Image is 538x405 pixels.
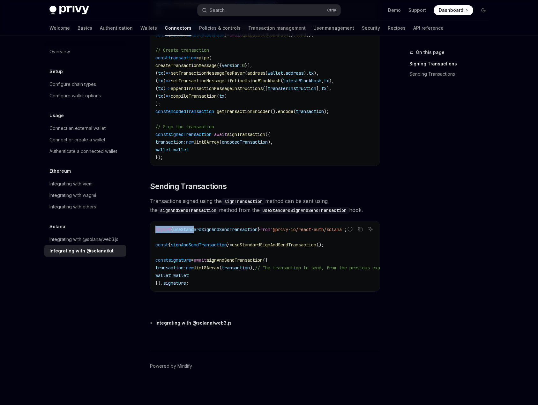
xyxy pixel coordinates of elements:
span: ({ [263,257,268,263]
span: const [155,131,168,137]
span: } [227,242,229,248]
button: Copy the contents from the code block [356,225,364,233]
span: useStandardSignAndSendTransaction [232,242,316,248]
span: ; [186,280,189,286]
a: Powered by Mintlify [150,363,192,369]
a: Overview [44,46,126,57]
span: On this page [416,49,445,56]
span: = [212,131,214,137]
span: ) [163,78,166,84]
span: ( [280,78,283,84]
span: const [155,257,168,263]
span: ({ [265,131,270,137]
span: transferInstruction [268,86,316,91]
span: ( [265,70,268,76]
span: = [229,242,232,248]
span: setTransactionMessageFeePayer [171,70,245,76]
span: ( [217,93,219,99]
a: Demo [388,7,401,13]
span: encode [278,109,293,114]
span: const [155,55,168,61]
span: ), [268,139,273,145]
span: const [155,242,168,248]
h5: Ethereum [49,167,71,175]
span: => [166,78,171,84]
span: ( [293,109,296,114]
span: ; [344,227,347,232]
div: Integrating with @solana/kit [49,247,114,255]
span: . [283,70,286,76]
span: signedTransaction [168,131,212,137]
span: transaction: [155,265,186,271]
span: => [166,86,171,91]
span: wallet [268,70,283,76]
span: new [186,265,194,271]
span: }), [245,63,252,68]
span: tx [219,93,224,99]
a: Integrating with @solana/kit [44,245,126,257]
h5: Solana [49,223,65,230]
a: Welcome [49,20,70,36]
a: Connectors [165,20,191,36]
code: signAndSendTransaction [158,207,219,214]
span: ), [303,70,309,76]
span: signature [168,257,191,263]
span: transaction: [155,139,186,145]
span: tx [321,86,326,91]
span: from [260,227,270,232]
span: '@privy-io/react-auth/solana' [270,227,344,232]
span: 0 [242,63,245,68]
span: Ctrl K [327,8,337,13]
span: Uint8Array [194,265,219,271]
span: ), [326,86,332,91]
div: Integrating with ethers [49,203,96,211]
div: Integrating with viem [49,180,93,188]
span: address [286,70,303,76]
span: = [214,109,217,114]
div: Configure wallet options [49,92,101,100]
span: encodedTransaction [168,109,214,114]
a: Signing Transactions [409,59,494,69]
span: setTransactionMessageLifetimeUsingBlockhash [171,78,280,84]
a: Connect or create a wallet [44,134,126,146]
span: Uint8Array [194,139,219,145]
span: ([ [263,86,268,91]
a: Basics [78,20,92,36]
span: ), [250,265,255,271]
span: version: [222,63,242,68]
span: ( [245,70,247,76]
span: tx [158,86,163,91]
span: }); [155,154,163,160]
div: Overview [49,48,70,56]
span: ({ [217,63,222,68]
a: Sending Transactions [409,69,494,79]
span: Dashboard [439,7,463,13]
button: Open search [198,4,340,16]
span: , [321,78,324,84]
a: Configure wallet options [44,90,126,101]
span: address [247,70,265,76]
span: }). [155,280,163,286]
span: ) [163,93,166,99]
span: // Create transaction [155,47,209,53]
div: Configure chain types [49,80,96,88]
span: signAndSendTransaction [171,242,227,248]
span: ), [329,78,334,84]
a: Connect an external wallet [44,123,126,134]
span: { [171,227,173,232]
span: signature [163,280,186,286]
a: Integrating with viem [44,178,126,190]
button: Report incorrect code [346,225,354,233]
span: new [186,139,194,145]
span: latestBlockhash [283,78,321,84]
span: Sending Transactions [150,181,227,191]
div: Integrating with @solana/web3.js [49,236,118,243]
span: Integrating with @solana/web3.js [155,320,232,326]
span: wallet: [155,273,173,278]
a: Policies & controls [199,20,241,36]
a: Integrating with ethers [44,201,126,213]
span: ); [324,109,329,114]
span: (). [270,109,278,114]
span: signAndSendTransaction [206,257,263,263]
span: await [214,131,227,137]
